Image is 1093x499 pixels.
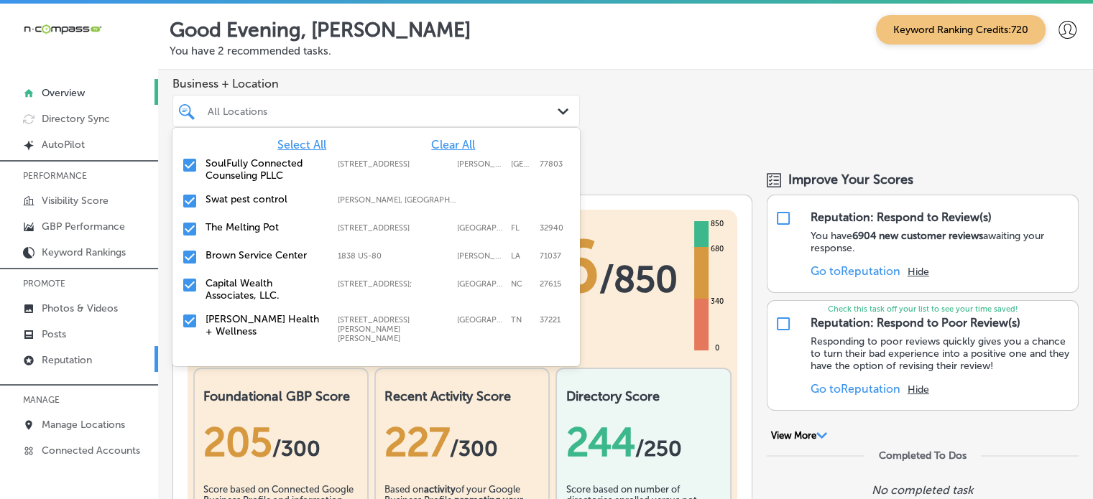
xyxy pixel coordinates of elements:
div: 205 [203,419,359,466]
span: Business + Location [172,77,580,90]
b: activity [424,484,456,495]
h2: Directory Score [566,388,721,404]
div: Completed To Dos [879,449,967,462]
span: /300 [450,436,498,462]
label: NC [511,279,532,289]
p: Directory Sync [42,113,110,125]
label: Nashville [457,315,504,343]
p: Responding to poor reviews quickly gives you a chance to turn their bad experience into a positiv... [811,335,1071,372]
label: TX [511,159,532,169]
p: Check this task off your list to see your time saved! [767,304,1078,314]
div: 227 [384,419,540,466]
label: Haughton [457,251,504,261]
div: 244 [566,419,721,466]
label: 1838 US-80 [338,251,450,261]
label: Bryan [457,159,504,169]
a: Go toReputation [811,382,900,396]
label: Melbourne [457,223,504,233]
p: You have 2 recommended tasks. [170,45,1082,57]
span: Select All [277,138,326,151]
button: Hide [908,266,929,278]
label: TN [511,315,532,343]
p: You have awaiting your response. [811,230,1071,254]
span: / 850 [599,258,678,301]
div: All Locations [208,105,559,117]
span: 676 [475,224,599,310]
label: LA [511,251,532,261]
label: Capital Wealth Associates, LLC. [206,277,323,302]
span: Improve Your Scores [788,172,913,187]
div: 340 [708,296,727,307]
label: 8319 Six Forks Rd ste 105; [338,279,450,289]
label: 401 N. Main Street; Suite 106 [338,159,450,169]
span: /250 [635,436,681,462]
p: Photos & Videos [42,302,118,314]
div: Reputation: Respond to Poor Review(s) [811,316,1020,330]
label: 37221 [540,315,561,343]
span: / 300 [272,436,320,462]
div: Reputation: Respond to Review(s) [811,210,992,224]
label: Kestner Health + Wellness [206,313,323,337]
strong: 6904 new customer reviews [852,230,983,242]
img: 660ab0bf-5cc7-4cb8-ba1c-48b5ae0f18e60NCTV_CLogo_TV_Black_-500x88.png [23,22,102,36]
h2: Foundational GBP Score [203,388,359,404]
label: 27615 [540,279,561,289]
label: FL [511,223,532,233]
p: GBP Performance [42,220,125,233]
label: 2230 Town Center Ave; Ste 101 [338,223,450,233]
span: Clear All [431,138,475,151]
button: View More [767,429,832,442]
label: SoulFully Connected Counseling PLLC [206,157,323,182]
a: Go toReputation [811,264,900,278]
div: 680 [708,243,727,255]
p: Visibility Score [42,195,109,207]
label: 32940 [540,223,563,233]
div: 0 [712,342,722,354]
p: No completed task [872,483,973,497]
label: The Melting Pot [206,221,323,233]
label: Swat pest control [206,193,323,205]
p: Reputation [42,354,92,366]
label: 77803 [540,159,563,169]
label: Raleigh [457,279,504,289]
span: Keyword Ranking Credits: 720 [876,15,1046,45]
p: AutoPilot [42,139,85,151]
label: 7097 Old Harding Pike [338,315,450,343]
p: Connected Accounts [42,444,140,457]
label: 71037 [540,251,561,261]
label: Gilliam, LA, USA | Hosston, LA, USA | Eastwood, LA, USA | Blanchard, LA, USA | Shreveport, LA, US... [338,195,456,205]
p: Good Evening, [PERSON_NAME] [170,18,471,42]
button: Hide [908,383,929,396]
p: Manage Locations [42,419,125,431]
p: Posts [42,328,66,340]
div: 850 [708,218,727,230]
p: Overview [42,87,85,99]
p: Keyword Rankings [42,246,126,258]
label: Brown Service Center [206,249,323,261]
h2: Recent Activity Score [384,388,540,404]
